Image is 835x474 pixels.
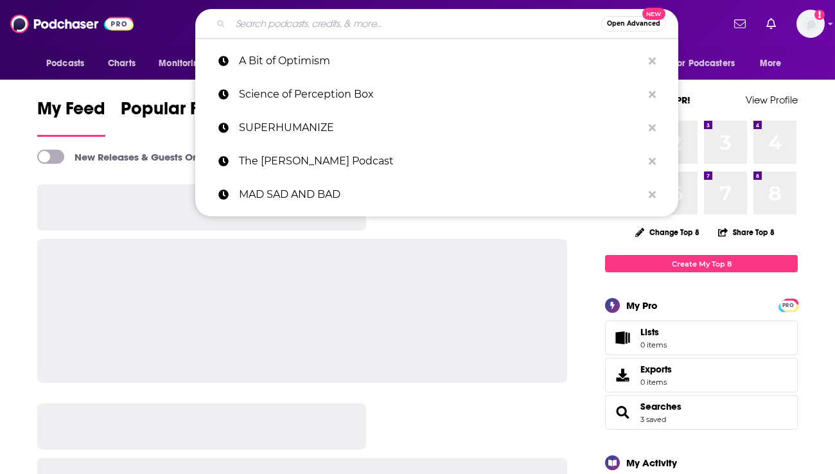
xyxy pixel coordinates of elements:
[37,98,105,127] span: My Feed
[673,55,735,73] span: For Podcasters
[780,300,796,310] a: PRO
[37,98,105,137] a: My Feed
[796,10,825,38] img: User Profile
[665,51,753,76] button: open menu
[640,378,672,387] span: 0 items
[239,145,642,178] p: The Dan Buettner Podcast
[239,111,642,145] p: SUPERHUMANIZE
[640,326,659,338] span: Lists
[37,150,206,164] a: New Releases & Guests Only
[640,364,672,375] span: Exports
[628,224,707,240] button: Change Top 8
[814,10,825,20] svg: Add a profile image
[195,111,678,145] a: SUPERHUMANIZE
[610,366,635,384] span: Exports
[640,401,681,412] a: Searches
[46,55,84,73] span: Podcasts
[195,178,678,211] a: MAD SAD AND BAD
[642,8,665,20] span: New
[100,51,143,76] a: Charts
[159,55,204,73] span: Monitoring
[626,457,677,469] div: My Activity
[231,13,601,34] input: Search podcasts, credits, & more...
[780,301,796,310] span: PRO
[717,220,775,245] button: Share Top 8
[640,340,667,349] span: 0 items
[746,94,798,106] a: View Profile
[761,13,781,35] a: Show notifications dropdown
[605,255,798,272] a: Create My Top 8
[121,98,230,137] a: Popular Feed
[195,78,678,111] a: Science of Perception Box
[150,51,221,76] button: open menu
[37,51,101,76] button: open menu
[239,178,642,211] p: MAD SAD AND BAD
[640,415,666,424] a: 3 saved
[121,98,230,127] span: Popular Feed
[605,395,798,430] span: Searches
[760,55,782,73] span: More
[605,358,798,392] a: Exports
[640,326,667,338] span: Lists
[605,320,798,355] a: Lists
[195,44,678,78] a: A Bit of Optimism
[610,403,635,421] a: Searches
[751,51,798,76] button: open menu
[195,145,678,178] a: The [PERSON_NAME] Podcast
[626,299,658,312] div: My Pro
[601,16,666,31] button: Open AdvancedNew
[108,55,136,73] span: Charts
[239,78,642,111] p: Science of Perception Box
[10,12,134,36] img: Podchaser - Follow, Share and Rate Podcasts
[796,10,825,38] span: Logged in as alignPR
[729,13,751,35] a: Show notifications dropdown
[239,44,642,78] p: A Bit of Optimism
[610,329,635,347] span: Lists
[195,9,678,39] div: Search podcasts, credits, & more...
[607,21,660,27] span: Open Advanced
[796,10,825,38] button: Show profile menu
